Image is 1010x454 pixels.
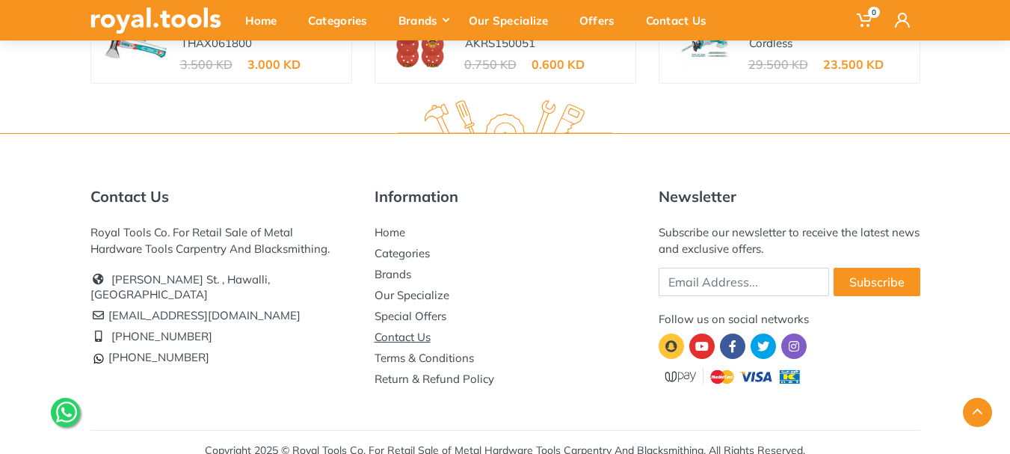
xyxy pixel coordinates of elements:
[868,7,880,18] span: 0
[635,4,727,36] div: Contact Us
[90,305,352,326] li: [EMAIL_ADDRESS][DOMAIN_NAME]
[375,330,431,344] a: Contact Us
[181,36,252,50] a: THAX061800
[834,268,920,296] button: Subscribe
[387,19,453,69] img: Royal Tools - 150mm Sanding Discs Mix
[375,188,636,206] h5: Information
[375,225,405,239] a: Home
[90,272,270,301] a: [PERSON_NAME] St. , Hawalli, [GEOGRAPHIC_DATA]
[103,19,169,69] img: Royal Tools - Axe
[659,224,920,257] div: Subscribe our newsletter to receive the latest news and exclusive offers.
[298,4,388,36] div: Categories
[111,329,212,343] a: [PHONE_NUMBER]
[375,372,494,386] a: Return & Refund Policy
[235,4,298,36] div: Home
[375,246,430,260] a: Categories
[659,188,920,206] h5: Newsletter
[465,36,535,50] a: AKRS150051
[375,267,411,281] a: Brands
[375,309,446,323] a: Special Offers
[180,58,233,70] div: 3.500 KD
[90,7,221,34] img: royal.tools Logo
[464,58,517,70] div: 0.750 KD
[458,4,569,36] div: Our Specialize
[375,351,474,365] a: Terms & Conditions
[659,311,920,328] div: Follow us on social networks
[375,288,449,302] a: Our Specialize
[398,100,612,141] img: royal.tools Logo
[659,268,829,296] input: Email Address...
[671,19,737,69] img: Royal Tools - 20v Reciprocating Saw Cordless
[90,188,352,206] h5: Contact Us
[659,366,808,387] img: upay.png
[90,224,352,257] div: Royal Tools Co. For Retail Sale of Metal Hardware Tools Carpentry And Blacksmithing.
[748,58,808,70] div: 29.500 KD
[388,4,458,36] div: Brands
[247,58,301,70] div: 3.000 KD
[90,350,209,364] a: [PHONE_NUMBER]
[569,4,635,36] div: Offers
[823,58,884,70] div: 23.500 KD
[532,58,585,70] div: 0.600 KD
